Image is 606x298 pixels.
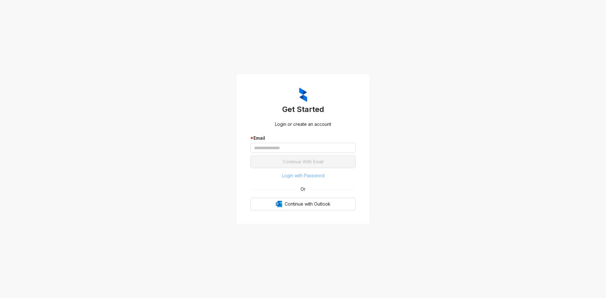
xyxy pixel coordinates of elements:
span: Login with Password [282,172,324,179]
span: Or [296,186,310,193]
button: Continue With Email [250,155,356,168]
button: Login with Password [250,171,356,181]
img: Outlook [276,201,282,207]
button: OutlookContinue with Outlook [250,198,356,210]
img: ZumaIcon [299,88,307,102]
h3: Get Started [250,104,356,114]
div: Login or create an account [250,121,356,128]
div: Email [250,135,356,142]
span: Continue with Outlook [285,201,330,207]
